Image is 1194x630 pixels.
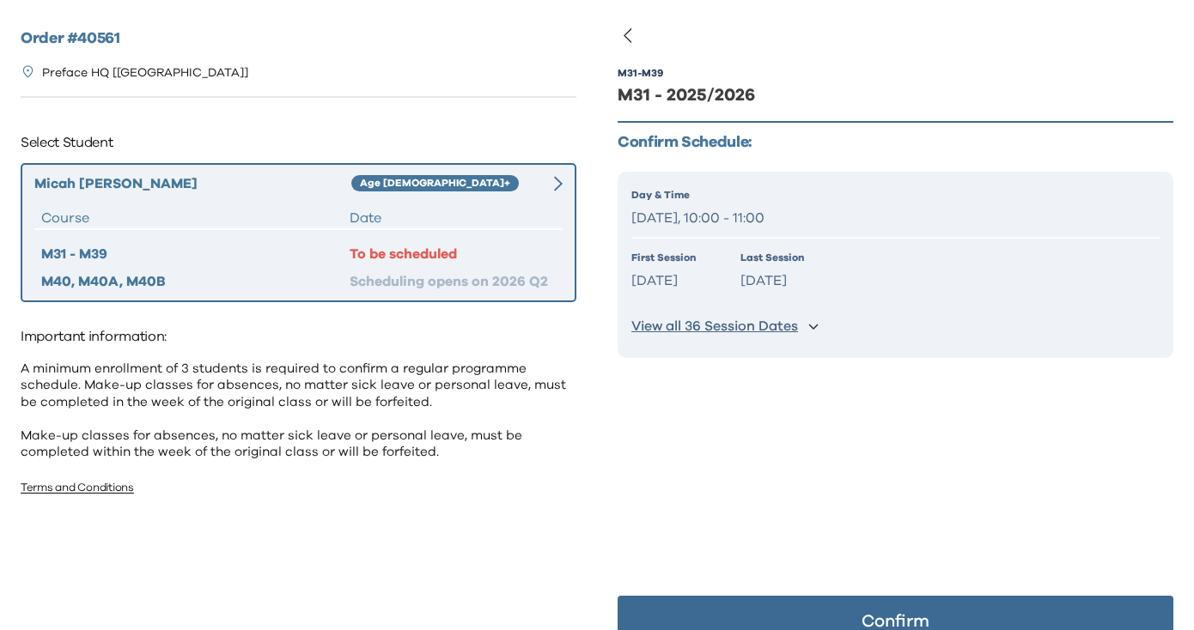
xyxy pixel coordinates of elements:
div: M40, M40A, M40B [41,271,350,292]
p: [DATE] [631,269,696,294]
p: [DATE], 10:00 - 11:00 [631,206,1160,231]
p: Confirm [862,613,929,630]
p: Confirm Schedule: [618,133,1173,153]
div: Course [41,208,350,228]
div: To be scheduled [350,244,556,264]
div: Scheduling opens on 2026 Q2 [350,271,556,292]
p: Select Student [21,129,576,156]
div: Micah [PERSON_NAME] [34,173,351,194]
p: First Session [631,250,696,265]
button: View all 36 Session Dates [631,311,1160,342]
p: View all 36 Session Dates [631,318,798,336]
p: A minimum enrollment of 3 students is required to confirm a regular programme schedule. Make-up c... [21,360,576,461]
p: [DATE] [740,269,804,294]
p: Day & Time [631,187,1160,203]
div: M31 - M39 [618,66,663,80]
p: Preface HQ [[GEOGRAPHIC_DATA]] [42,64,248,82]
p: Important information: [21,323,576,350]
a: Terms and Conditions [21,482,134,494]
div: M31 - M39 [41,244,350,264]
div: Age [DEMOGRAPHIC_DATA]+ [351,175,519,192]
p: Last Session [740,250,804,265]
h2: Order # 40561 [21,27,576,51]
div: M31 - 2025/2026 [618,83,1173,107]
div: Date [350,208,556,228]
